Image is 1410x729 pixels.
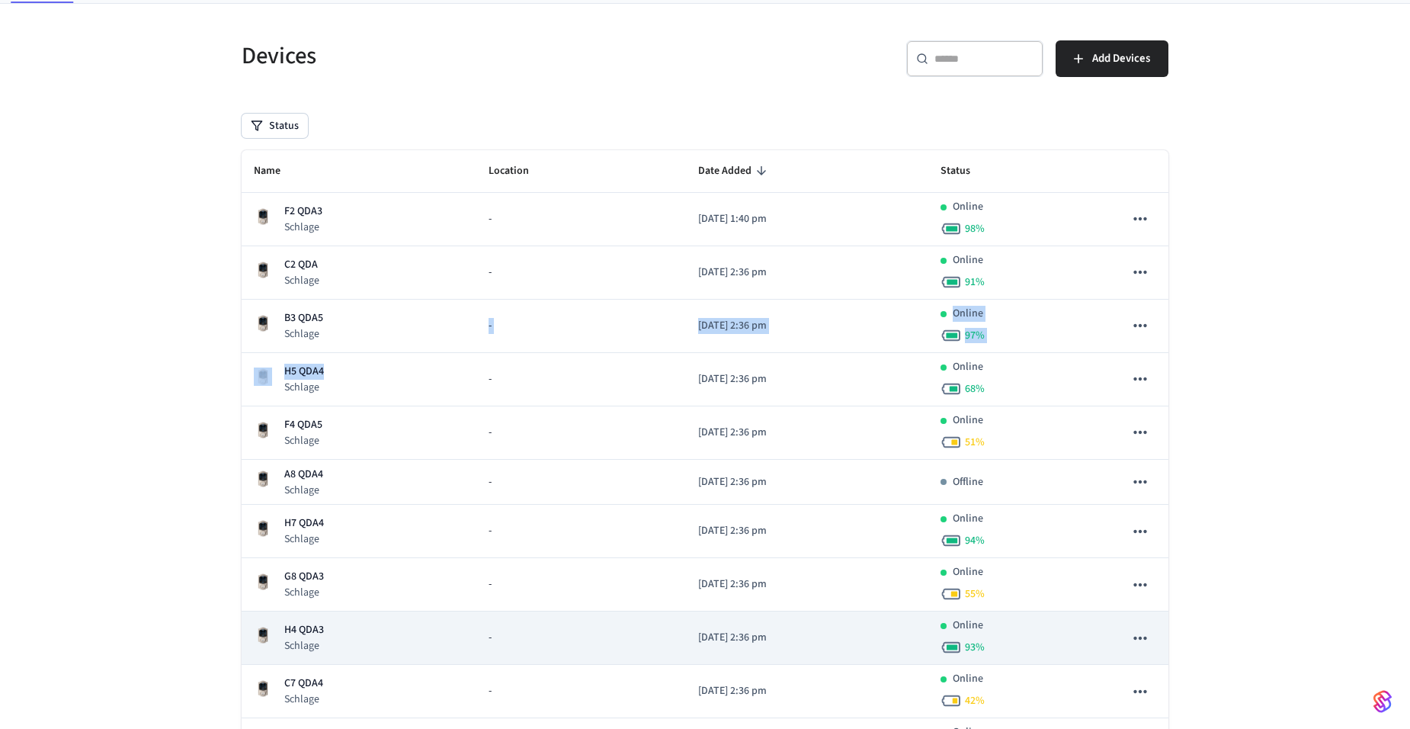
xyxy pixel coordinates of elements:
[953,252,983,268] p: Online
[1092,49,1150,69] span: Add Devices
[1373,689,1392,714] img: SeamLogoGradient.69752ec5.svg
[953,306,983,322] p: Online
[284,257,319,273] p: C2 QDA
[254,159,300,183] span: Name
[698,576,916,593] p: [DATE] 2:36 pm
[284,531,324,547] p: Schlage
[489,474,492,490] span: -
[254,314,272,332] img: Schlage Sense Smart Deadbolt with Camelot Trim, Front
[953,199,983,215] p: Online
[489,523,492,539] span: -
[242,40,696,72] h5: Devices
[284,433,322,448] p: Schlage
[254,368,272,386] img: Schlage Sense Smart Deadbolt with Camelot Trim, Front
[698,265,916,281] p: [DATE] 2:36 pm
[284,364,324,380] p: H5 QDA4
[254,679,272,698] img: Schlage Sense Smart Deadbolt with Camelot Trim, Front
[953,618,983,634] p: Online
[284,220,322,235] p: Schlage
[953,671,983,687] p: Online
[965,435,985,450] span: 51 %
[489,630,492,646] span: -
[489,211,492,227] span: -
[698,211,916,227] p: [DATE] 1:40 pm
[698,683,916,699] p: [DATE] 2:36 pm
[953,564,983,580] p: Online
[965,693,985,708] span: 42 %
[953,359,983,375] p: Online
[254,207,272,226] img: Schlage Sense Smart Deadbolt with Camelot Trim, Front
[489,265,492,281] span: -
[953,474,983,490] p: Offline
[965,275,985,290] span: 91 %
[489,159,549,183] span: Location
[284,467,323,483] p: A8 QDA4
[284,676,323,692] p: C7 QDA4
[953,413,983,429] p: Online
[254,261,272,279] img: Schlage Sense Smart Deadbolt with Camelot Trim, Front
[698,425,916,441] p: [DATE] 2:36 pm
[254,626,272,644] img: Schlage Sense Smart Deadbolt with Camelot Trim, Front
[284,380,324,395] p: Schlage
[489,371,492,387] span: -
[698,371,916,387] p: [DATE] 2:36 pm
[284,569,324,585] p: G8 QDA3
[965,221,985,236] span: 98 %
[489,318,492,334] span: -
[1056,40,1168,77] button: Add Devices
[284,310,323,326] p: B3 QDA5
[284,585,324,600] p: Schlage
[965,381,985,397] span: 68 %
[489,425,492,441] span: -
[698,523,916,539] p: [DATE] 2:36 pm
[284,692,323,707] p: Schlage
[254,573,272,591] img: Schlage Sense Smart Deadbolt with Camelot Trim, Front
[254,519,272,538] img: Schlage Sense Smart Deadbolt with Camelot Trim, Front
[284,204,322,220] p: F2 QDA3
[698,159,771,183] span: Date Added
[698,630,916,646] p: [DATE] 2:36 pm
[284,483,323,498] p: Schlage
[489,683,492,699] span: -
[965,640,985,655] span: 93 %
[953,511,983,527] p: Online
[698,318,916,334] p: [DATE] 2:36 pm
[254,421,272,439] img: Schlage Sense Smart Deadbolt with Camelot Trim, Front
[284,622,324,638] p: H4 QDA3
[284,638,324,654] p: Schlage
[698,474,916,490] p: [DATE] 2:36 pm
[965,328,985,343] span: 97 %
[965,586,985,602] span: 55 %
[254,470,272,488] img: Schlage Sense Smart Deadbolt with Camelot Trim, Front
[941,159,990,183] span: Status
[242,114,308,138] button: Status
[284,417,322,433] p: F4 QDA5
[965,533,985,548] span: 94 %
[284,273,319,288] p: Schlage
[284,515,324,531] p: H7 QDA4
[284,326,323,342] p: Schlage
[489,576,492,593] span: -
